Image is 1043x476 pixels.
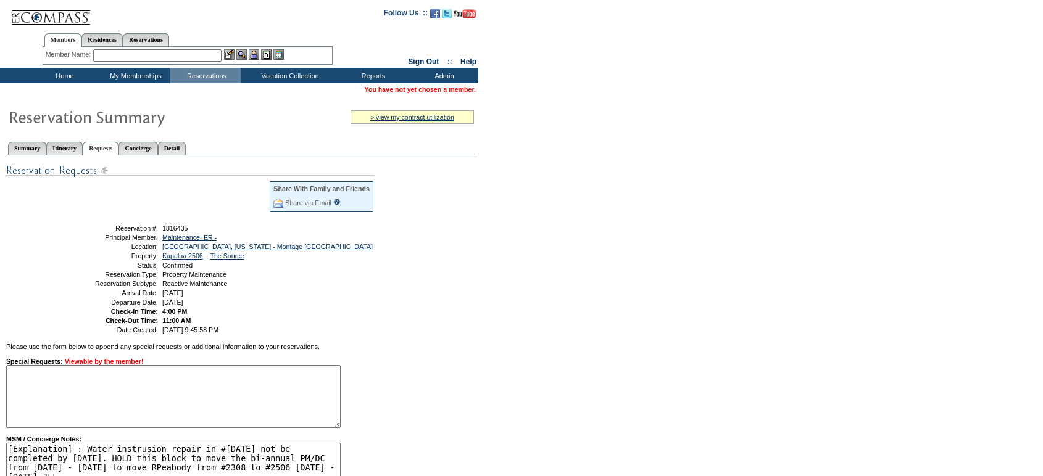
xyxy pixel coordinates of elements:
[336,68,407,83] td: Reports
[70,234,158,241] td: Principal Member:
[70,261,158,269] td: Status:
[162,308,187,315] span: 4:00 PM
[460,57,476,66] a: Help
[162,289,183,297] span: [DATE]
[210,252,244,260] a: The Source
[162,234,217,241] a: Maintenance, ER -
[46,49,93,60] div: Member Name:
[162,252,203,260] a: Kapalua 2506
[430,12,440,20] a: Become our fan on Facebook
[162,298,183,306] span: [DATE]
[224,49,235,60] img: b_edit.gif
[162,224,188,232] span: 1816435
[158,142,186,155] a: Detail
[70,280,158,287] td: Reservation Subtype:
[70,289,158,297] td: Arrival Date:
[65,358,144,365] span: Viewable by the member!
[81,33,123,46] a: Residences
[8,142,46,155] a: Summary
[454,9,476,18] img: Subscribe to our YouTube Channel
[70,326,158,334] td: Date Created:
[249,49,259,60] img: Impersonate
[447,57,452,66] span: ::
[285,199,331,207] a: Share via Email
[99,68,170,83] td: My Memberships
[365,86,476,93] span: You have not yet chosen a member.
[83,142,118,155] a: Requests
[44,33,82,47] a: Members
[8,104,255,129] img: Reservaton Summary
[407,68,478,83] td: Admin
[454,12,476,20] a: Subscribe to our YouTube Channel
[241,68,336,83] td: Vacation Collection
[6,358,63,365] strong: Special Requests:
[236,49,247,60] img: View
[162,280,227,287] span: Reactive Maintenance
[46,142,83,155] a: Itinerary
[333,199,341,205] input: What is this?
[70,243,158,250] td: Location:
[442,12,452,20] a: Follow us on Twitter
[118,142,157,155] a: Concierge
[162,261,193,269] span: Confirmed
[170,68,241,83] td: Reservations
[261,49,272,60] img: Reservations
[162,326,218,334] span: [DATE] 9:45:58 PM
[408,57,439,66] a: Sign Out
[273,185,370,192] div: Share With Family and Friends
[384,7,428,22] td: Follow Us ::
[162,243,373,250] a: [GEOGRAPHIC_DATA], [US_STATE] - Montage [GEOGRAPHIC_DATA]
[162,317,191,324] span: 11:00 AM
[6,163,375,178] img: Special Requests
[111,308,158,315] strong: Check-In Time:
[6,343,320,350] span: Please use the form below to append any special requests or additional information to your reserv...
[106,317,158,324] strong: Check-Out Time:
[430,9,440,18] img: Become our fan on Facebook
[273,49,284,60] img: b_calculator.gif
[442,9,452,18] img: Follow us on Twitter
[370,113,454,121] a: » view my contract utilization
[70,252,158,260] td: Property:
[70,224,158,232] td: Reservation #:
[162,271,226,278] span: Property Maintenance
[28,68,99,83] td: Home
[70,271,158,278] td: Reservation Type:
[70,298,158,306] td: Departure Date:
[123,33,169,46] a: Reservations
